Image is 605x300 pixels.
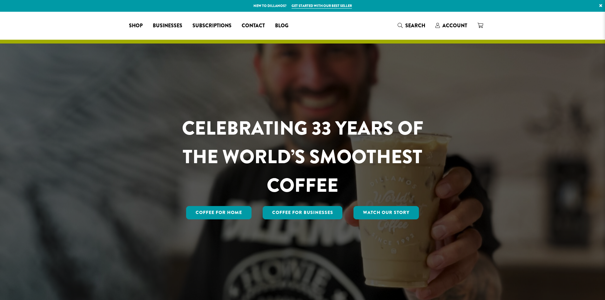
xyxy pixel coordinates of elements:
a: Coffee for Home [186,206,252,219]
span: Businesses [153,22,182,30]
a: Watch Our Story [353,206,419,219]
span: Blog [275,22,288,30]
span: Shop [129,22,143,30]
span: Account [442,22,467,29]
a: Search [393,20,430,31]
h1: CELEBRATING 33 YEARS OF THE WORLD’S SMOOTHEST COFFEE [163,114,442,200]
span: Subscriptions [192,22,232,30]
a: Get started with our best seller [292,3,352,9]
a: Shop [124,21,148,31]
span: Search [405,22,425,29]
span: Contact [242,22,265,30]
a: Coffee For Businesses [263,206,343,219]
